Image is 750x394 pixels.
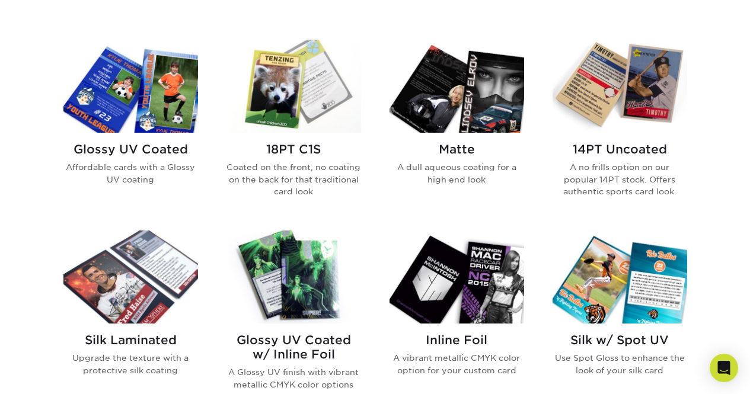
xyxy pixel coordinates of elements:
p: A dull aqueous coating for a high end look [390,161,524,185]
a: 14PT Uncoated Trading Cards 14PT Uncoated A no frills option on our popular 14PT stock. Offers au... [553,40,687,216]
h2: Glossy UV Coated w/ Inline Foil [226,333,361,361]
img: Inline Foil Trading Cards [390,230,524,323]
h2: 14PT Uncoated [553,142,687,156]
img: Matte Trading Cards [390,40,524,133]
h2: Glossy UV Coated [63,142,198,156]
p: Affordable cards with a Glossy UV coating [63,161,198,185]
h2: Silk w/ Spot UV [553,333,687,347]
img: Glossy UV Coated w/ Inline Foil Trading Cards [226,230,361,323]
a: 18PT C1S Trading Cards 18PT C1S Coated on the front, no coating on the back for that traditional ... [226,40,361,216]
iframe: Google Customer Reviews [3,358,101,390]
img: Glossy UV Coated Trading Cards [63,40,198,133]
div: Open Intercom Messenger [710,354,738,382]
h2: Silk Laminated [63,333,198,347]
p: Use Spot Gloss to enhance the look of your silk card [553,352,687,376]
h2: Inline Foil [390,333,524,347]
img: Silk Laminated Trading Cards [63,230,198,323]
img: 14PT Uncoated Trading Cards [553,40,687,133]
h2: 18PT C1S [226,142,361,156]
h2: Matte [390,142,524,156]
img: 18PT C1S Trading Cards [226,40,361,133]
img: Silk w/ Spot UV Trading Cards [553,230,687,323]
a: Matte Trading Cards Matte A dull aqueous coating for a high end look [390,40,524,216]
a: Glossy UV Coated Trading Cards Glossy UV Coated Affordable cards with a Glossy UV coating [63,40,198,216]
p: A no frills option on our popular 14PT stock. Offers authentic sports card look. [553,161,687,197]
p: A vibrant metallic CMYK color option for your custom card [390,352,524,376]
p: Coated on the front, no coating on the back for that traditional card look [226,161,361,197]
p: A Glossy UV finish with vibrant metallic CMYK color options [226,366,361,390]
p: Upgrade the texture with a protective silk coating [63,352,198,376]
